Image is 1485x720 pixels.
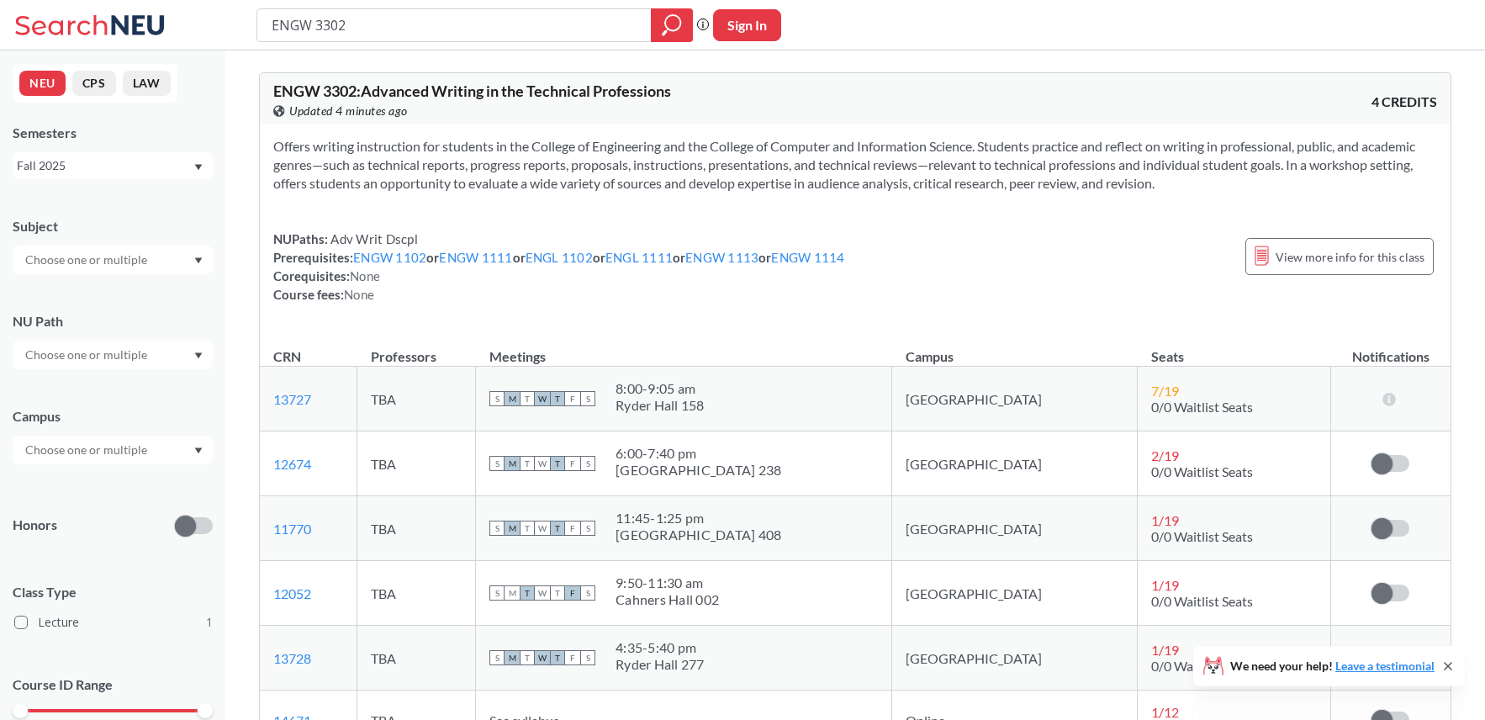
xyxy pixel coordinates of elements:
td: TBA [357,496,476,561]
button: NEU [19,71,66,96]
div: 8:00 - 9:05 am [616,380,705,397]
span: ENGW 3302 : Advanced Writing in the Technical Professions [273,82,671,100]
th: Notifications [1331,331,1451,367]
div: Fall 2025 [17,156,193,175]
span: W [535,391,550,406]
a: 13727 [273,391,311,407]
p: Course ID Range [13,675,213,695]
div: Campus [13,407,213,426]
span: 1 [206,613,213,632]
div: Cahners Hall 002 [616,591,719,608]
span: S [489,521,505,536]
span: S [580,391,595,406]
span: 0/0 Waitlist Seats [1151,463,1253,479]
span: 0/0 Waitlist Seats [1151,658,1253,674]
input: Choose one or multiple [17,250,158,270]
span: 0/0 Waitlist Seats [1151,399,1253,415]
button: CPS [72,71,116,96]
span: W [535,650,550,665]
span: T [520,391,535,406]
span: None [350,268,380,283]
span: T [550,585,565,601]
div: CRN [273,347,301,366]
span: 1 / 19 [1151,577,1179,593]
span: F [565,391,580,406]
span: S [489,456,505,471]
td: [GEOGRAPHIC_DATA] [892,367,1138,431]
span: M [505,521,520,536]
th: Meetings [476,331,892,367]
a: ENGL 1111 [605,250,673,265]
div: Fall 2025Dropdown arrow [13,152,213,179]
td: TBA [357,431,476,496]
span: T [550,391,565,406]
svg: Dropdown arrow [194,257,203,264]
div: Dropdown arrow [13,436,213,464]
span: Class Type [13,583,213,601]
span: M [505,456,520,471]
svg: Dropdown arrow [194,352,203,359]
span: Updated 4 minutes ago [289,102,408,120]
a: ENGL 1102 [526,250,593,265]
span: M [505,650,520,665]
section: Offers writing instruction for students in the College of Engineering and the College of Computer... [273,137,1437,193]
div: NU Path [13,312,213,331]
span: M [505,391,520,406]
span: F [565,650,580,665]
span: S [580,650,595,665]
td: [GEOGRAPHIC_DATA] [892,626,1138,691]
span: 1 / 19 [1151,512,1179,528]
span: M [505,585,520,601]
span: T [520,585,535,601]
p: Honors [13,516,57,535]
span: T [520,456,535,471]
button: LAW [123,71,171,96]
span: View more info for this class [1276,246,1424,267]
div: 4:35 - 5:40 pm [616,639,705,656]
td: TBA [357,367,476,431]
svg: magnifying glass [662,13,682,37]
span: S [580,521,595,536]
input: Choose one or multiple [17,345,158,365]
input: Choose one or multiple [17,440,158,460]
a: 12052 [273,585,311,601]
div: Ryder Hall 158 [616,397,705,414]
div: Ryder Hall 277 [616,656,705,673]
span: W [535,585,550,601]
span: S [489,585,505,601]
div: Dropdown arrow [13,341,213,369]
div: magnifying glass [651,8,693,42]
span: F [565,585,580,601]
div: Semesters [13,124,213,142]
td: TBA [357,626,476,691]
span: S [580,456,595,471]
div: 9:50 - 11:30 am [616,574,719,591]
a: ENGW 1102 [353,250,426,265]
div: Dropdown arrow [13,246,213,274]
div: NUPaths: Prerequisites: or or or or or Corequisites: Course fees: [273,230,845,304]
div: 6:00 - 7:40 pm [616,445,781,462]
span: T [550,521,565,536]
span: 1 / 12 [1151,704,1179,720]
svg: Dropdown arrow [194,164,203,171]
span: F [565,456,580,471]
span: W [535,456,550,471]
td: TBA [357,561,476,626]
span: 2 / 19 [1151,447,1179,463]
span: 1 / 19 [1151,642,1179,658]
span: S [489,391,505,406]
td: [GEOGRAPHIC_DATA] [892,431,1138,496]
a: ENGW 1111 [439,250,512,265]
th: Seats [1138,331,1331,367]
span: 0/0 Waitlist Seats [1151,528,1253,544]
span: T [520,521,535,536]
span: S [580,585,595,601]
span: Adv Writ Dscpl [328,231,418,246]
th: Campus [892,331,1138,367]
span: 4 CREDITS [1371,93,1437,111]
span: None [344,287,374,302]
svg: Dropdown arrow [194,447,203,454]
span: T [550,456,565,471]
span: S [489,650,505,665]
th: Professors [357,331,476,367]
